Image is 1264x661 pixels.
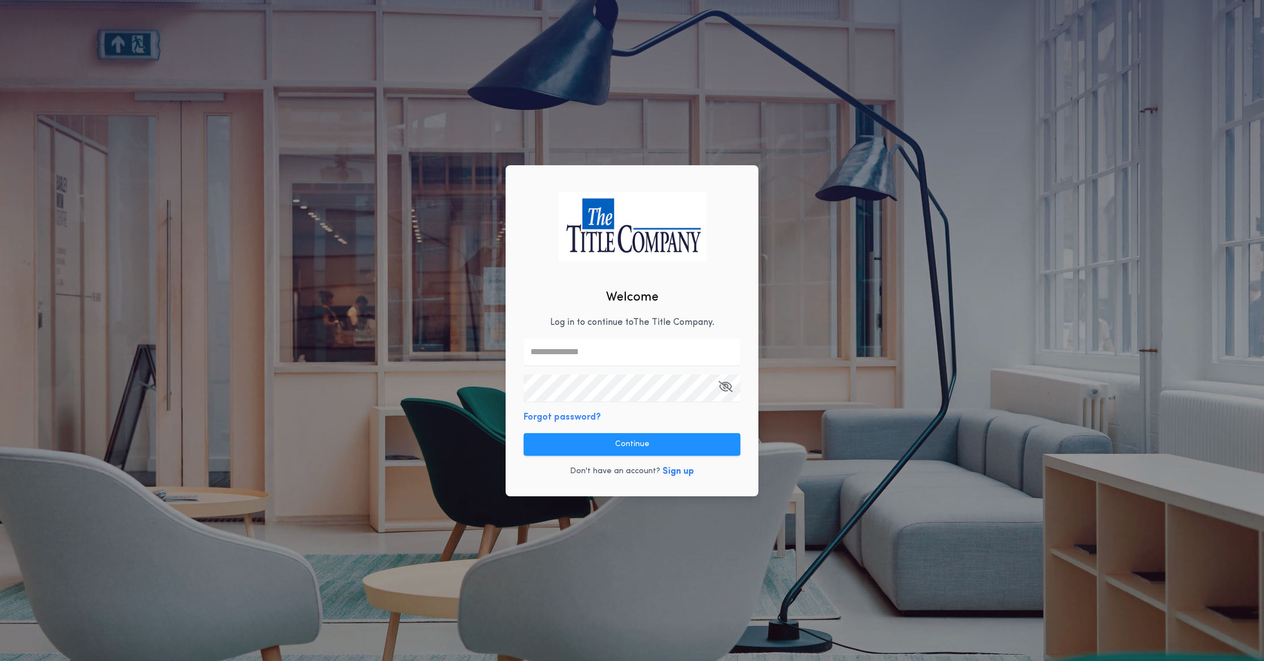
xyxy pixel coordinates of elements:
p: Don't have an account? [570,466,660,477]
button: Continue [524,433,740,456]
img: logo [558,192,706,261]
p: Log in to continue to The Title Company . [550,316,714,329]
button: Sign up [662,465,694,478]
h2: Welcome [606,288,659,307]
button: Forgot password? [524,411,601,424]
